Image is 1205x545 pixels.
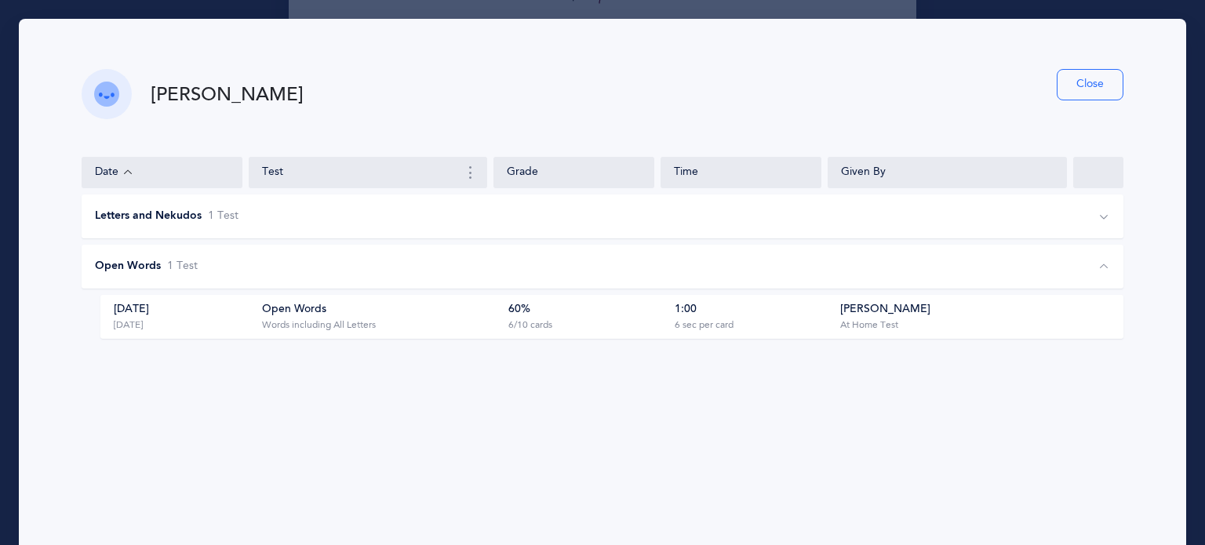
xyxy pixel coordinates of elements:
[508,302,530,318] div: 60%
[1057,69,1123,100] button: Close
[675,319,734,332] div: 6 sec per card
[151,82,304,107] div: [PERSON_NAME]
[841,165,1054,180] div: Given By
[675,302,697,318] div: 1:00
[114,319,143,332] div: [DATE]
[262,163,481,182] div: Test
[114,302,149,318] div: [DATE]
[167,259,198,274] span: 1 Test
[95,209,202,224] div: Letters and Nekudos
[95,259,161,274] div: Open Words
[674,165,808,180] div: Time
[95,164,229,181] div: Date
[208,209,238,224] span: 1 Test
[840,302,930,318] div: [PERSON_NAME]
[840,319,898,332] div: At Home Test
[262,319,376,332] div: Words including All Letters
[507,165,641,180] div: Grade
[262,302,326,318] div: Open Words
[508,319,552,332] div: 6/10 cards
